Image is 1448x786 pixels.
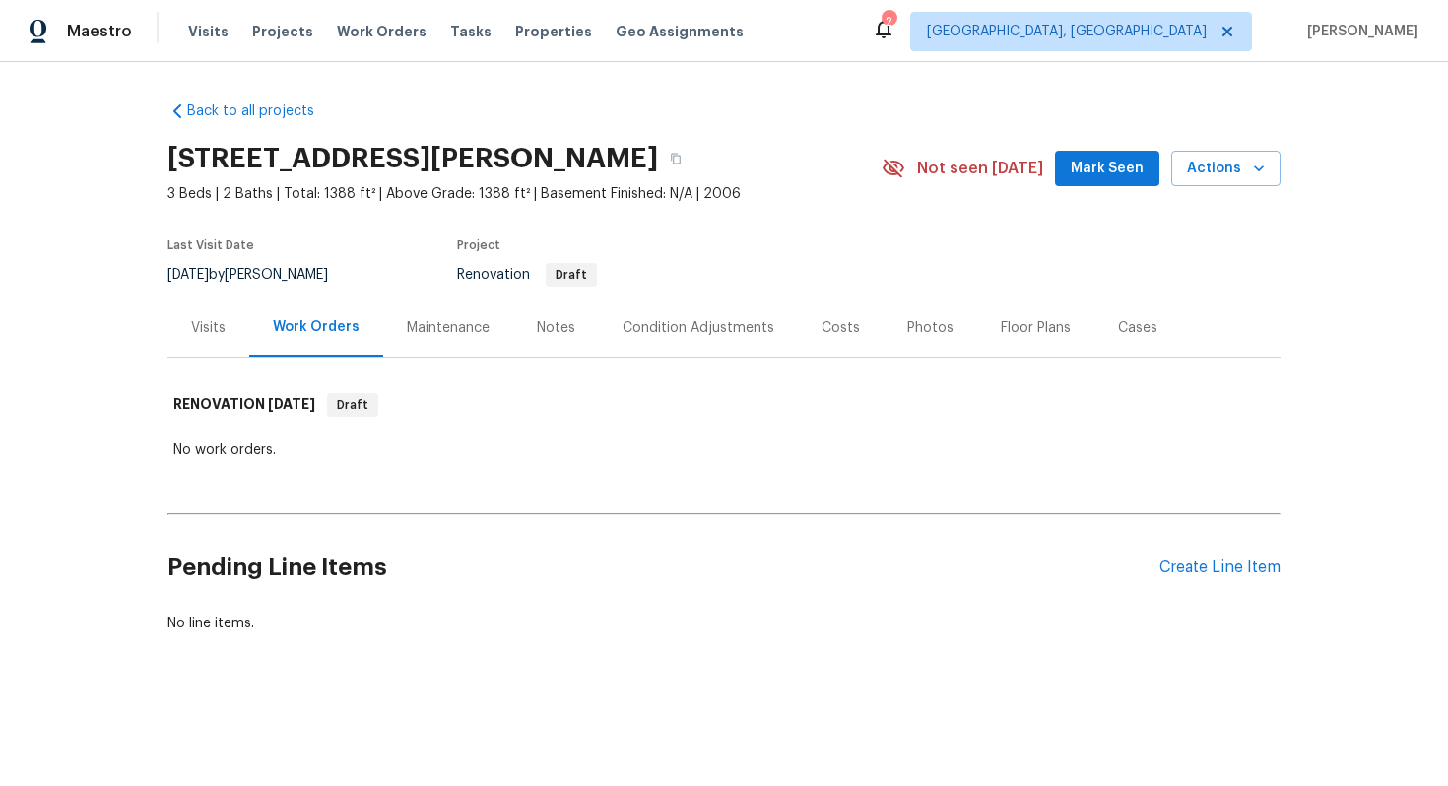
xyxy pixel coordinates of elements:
h2: [STREET_ADDRESS][PERSON_NAME] [167,149,658,168]
div: Costs [822,318,860,338]
span: Geo Assignments [616,22,744,41]
div: 2 [882,12,895,32]
div: Visits [191,318,226,338]
div: No work orders. [173,440,1275,460]
span: [GEOGRAPHIC_DATA], [GEOGRAPHIC_DATA] [927,22,1207,41]
span: Not seen [DATE] [917,159,1043,178]
span: Last Visit Date [167,239,254,251]
div: Photos [907,318,954,338]
h6: RENOVATION [173,393,315,417]
span: [PERSON_NAME] [1299,22,1418,41]
div: Cases [1118,318,1157,338]
button: Copy Address [658,141,693,176]
div: Maintenance [407,318,490,338]
div: Create Line Item [1159,558,1281,577]
span: Mark Seen [1071,157,1144,181]
span: Work Orders [337,22,427,41]
span: [DATE] [167,268,209,282]
div: RENOVATION [DATE]Draft [167,373,1281,436]
span: Project [457,239,500,251]
span: Properties [515,22,592,41]
span: Tasks [450,25,492,38]
div: Condition Adjustments [623,318,774,338]
h2: Pending Line Items [167,522,1159,614]
span: 3 Beds | 2 Baths | Total: 1388 ft² | Above Grade: 1388 ft² | Basement Finished: N/A | 2006 [167,184,882,204]
span: [DATE] [268,397,315,411]
div: Work Orders [273,317,360,337]
div: by [PERSON_NAME] [167,263,352,287]
span: Actions [1187,157,1265,181]
div: Notes [537,318,575,338]
span: Draft [329,395,376,415]
span: Visits [188,22,229,41]
a: Back to all projects [167,101,357,121]
button: Actions [1171,151,1281,187]
div: Floor Plans [1001,318,1071,338]
span: Renovation [457,268,597,282]
div: No line items. [167,614,1281,633]
span: Draft [548,269,595,281]
span: Maestro [67,22,132,41]
span: Projects [252,22,313,41]
button: Mark Seen [1055,151,1159,187]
